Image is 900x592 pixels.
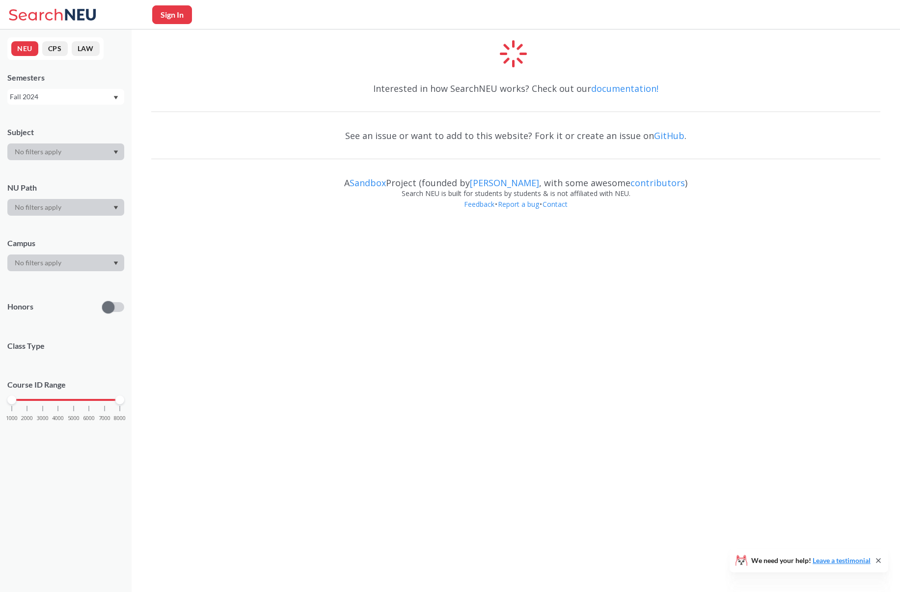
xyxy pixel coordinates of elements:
[113,96,118,100] svg: Dropdown arrow
[7,89,124,105] div: Fall 2024Dropdown arrow
[654,130,684,141] a: GitHub
[83,416,95,421] span: 6000
[7,127,124,138] div: Subject
[68,416,80,421] span: 5000
[7,340,124,351] span: Class Type
[151,74,880,103] div: Interested in how SearchNEU works? Check out our
[813,556,871,564] a: Leave a testimonial
[113,261,118,265] svg: Dropdown arrow
[114,416,126,421] span: 8000
[7,254,124,271] div: Dropdown arrow
[751,557,871,564] span: We need your help!
[99,416,110,421] span: 7000
[7,379,124,391] p: Course ID Range
[52,416,64,421] span: 4000
[37,416,49,421] span: 3000
[497,199,540,209] a: Report a bug
[11,41,38,56] button: NEU
[21,416,33,421] span: 2000
[152,5,192,24] button: Sign In
[10,91,112,102] div: Fall 2024
[151,169,880,188] div: A Project (founded by , with some awesome )
[151,188,880,199] div: Search NEU is built for students by students & is not affiliated with NEU.
[72,41,100,56] button: LAW
[630,177,685,189] a: contributors
[113,150,118,154] svg: Dropdown arrow
[6,416,18,421] span: 1000
[350,177,386,189] a: Sandbox
[542,199,568,209] a: Contact
[151,199,880,225] div: • •
[7,301,33,312] p: Honors
[151,121,880,150] div: See an issue or want to add to this website? Fork it or create an issue on .
[7,238,124,249] div: Campus
[113,206,118,210] svg: Dropdown arrow
[591,83,658,94] a: documentation!
[7,199,124,216] div: Dropdown arrow
[464,199,495,209] a: Feedback
[470,177,539,189] a: [PERSON_NAME]
[7,182,124,193] div: NU Path
[7,72,124,83] div: Semesters
[42,41,68,56] button: CPS
[7,143,124,160] div: Dropdown arrow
